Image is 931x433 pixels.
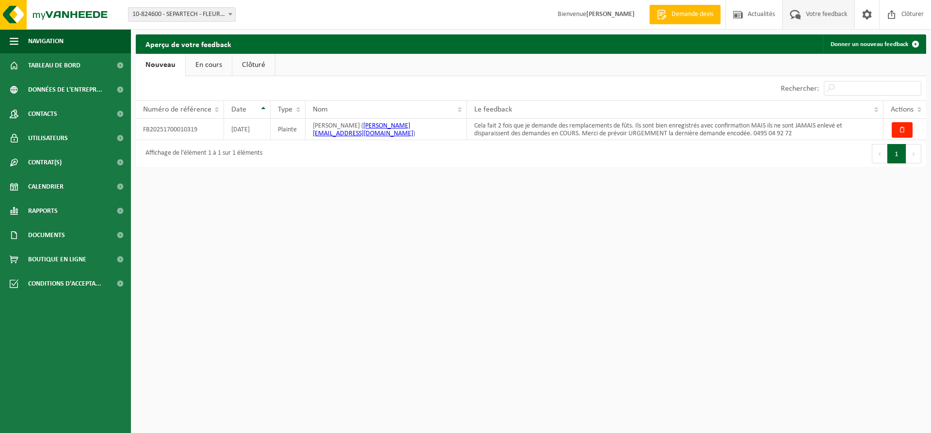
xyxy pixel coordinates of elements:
[474,106,512,113] span: Le feedback
[28,272,101,296] span: Conditions d'accepta...
[224,119,271,140] td: [DATE]
[128,8,235,21] span: 10-824600 - SEPARTECH - FLEURUS
[186,54,232,76] a: En cours
[28,247,86,272] span: Boutique en ligne
[669,10,716,19] span: Demande devis
[467,119,883,140] td: Cela fait 2 fois que je demande des remplacements de fûts. Ils sont bien enregistrés avec confirm...
[28,150,62,175] span: Contrat(s)
[891,106,914,113] span: Actions
[28,102,57,126] span: Contacts
[28,126,68,150] span: Utilisateurs
[141,145,262,162] div: Affichage de l'élément 1 à 1 sur 1 éléments
[143,106,211,113] span: Numéro de référence
[28,175,64,199] span: Calendrier
[28,223,65,247] span: Documents
[649,5,721,24] a: Demande devis
[136,54,185,76] a: Nouveau
[781,85,819,93] label: Rechercher:
[823,34,925,54] a: Donner un nouveau feedback
[586,11,635,18] strong: [PERSON_NAME]
[872,144,887,163] button: Previous
[28,53,80,78] span: Tableau de bord
[28,29,64,53] span: Navigation
[128,7,236,22] span: 10-824600 - SEPARTECH - FLEURUS
[313,122,413,137] a: [PERSON_NAME][EMAIL_ADDRESS][DOMAIN_NAME]
[313,106,328,113] span: Nom
[887,144,906,163] button: 1
[28,78,102,102] span: Données de l'entrepr...
[906,144,921,163] button: Next
[271,119,305,140] td: Plainte
[136,34,241,53] h2: Aperçu de votre feedback
[136,119,224,140] td: FB20251700010319
[231,106,246,113] span: Date
[28,199,58,223] span: Rapports
[232,54,275,76] a: Clôturé
[278,106,292,113] span: Type
[305,119,467,140] td: [PERSON_NAME] ( )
